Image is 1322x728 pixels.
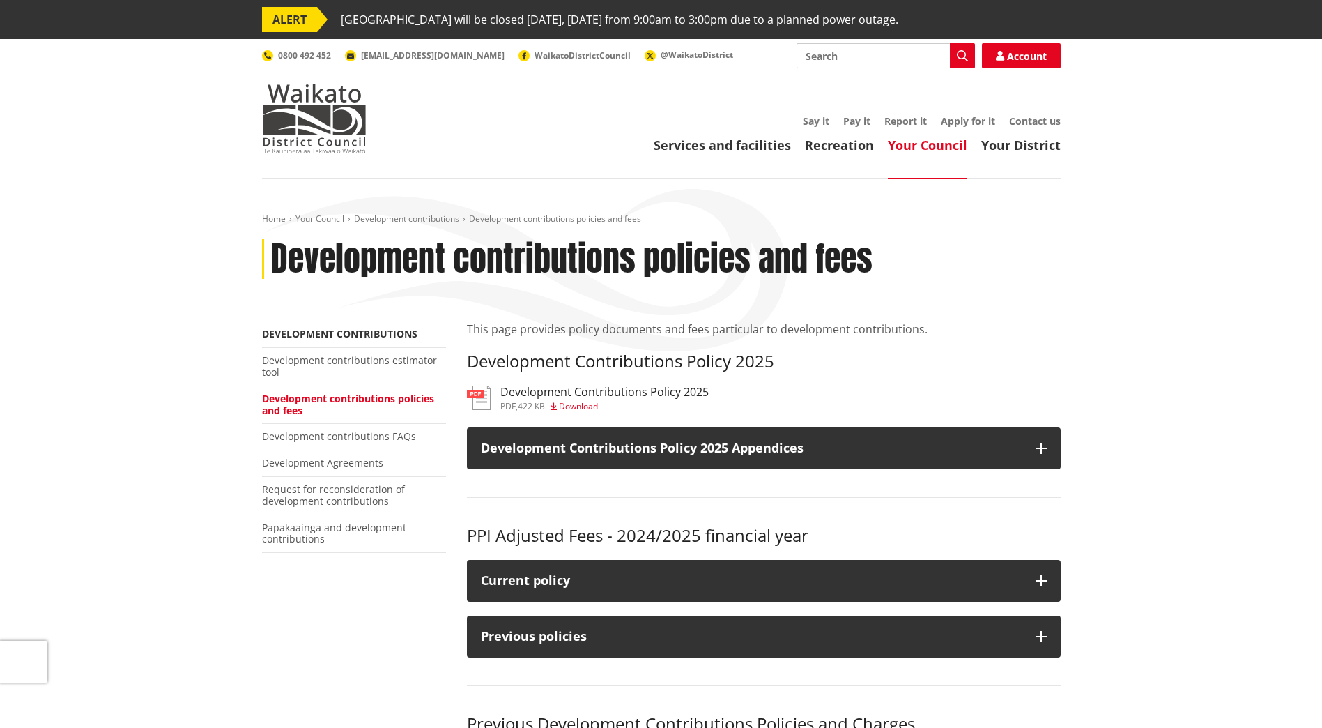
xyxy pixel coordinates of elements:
span: pdf [500,400,516,412]
span: Download [559,400,598,412]
a: Home [262,213,286,225]
button: Development Contributions Policy 2025 Appendices [467,427,1061,469]
a: WaikatoDistrictCouncil [518,50,631,61]
img: Waikato District Council - Te Kaunihera aa Takiwaa o Waikato [262,84,367,153]
span: [GEOGRAPHIC_DATA] will be closed [DATE], [DATE] from 9:00am to 3:00pm due to a planned power outage. [341,7,898,32]
a: @WaikatoDistrict [645,49,733,61]
a: Pay it [843,114,870,128]
h3: Development Contributions Policy 2025 [500,386,709,399]
a: Development contributions [354,213,459,225]
a: Your Council [295,213,344,225]
h3: Development Contributions Policy 2025 [467,351,1061,372]
button: Current policy [467,560,1061,602]
a: Development contributions estimator tool [262,354,437,379]
a: Papakaainga and development contributions [262,521,406,546]
a: Contact us [1009,114,1061,128]
span: @WaikatoDistrict [661,49,733,61]
a: Account [982,43,1061,68]
span: 0800 492 452 [278,50,331,61]
a: Development contributions [262,327,417,340]
a: Apply for it [941,114,995,128]
a: Development contributions FAQs [262,430,416,443]
a: Recreation [805,137,874,153]
a: Development Contributions Policy 2025 pdf,422 KB Download [467,386,709,411]
div: Current policy [481,574,1022,588]
h3: PPI Adjusted Fees - 2024/2025 financial year [467,526,1061,546]
a: Development contributions policies and fees [262,392,434,417]
span: ALERT [262,7,317,32]
a: Development Agreements [262,456,383,469]
a: Services and facilities [654,137,791,153]
a: Report it [884,114,927,128]
input: Search input [797,43,975,68]
span: Development contributions policies and fees [469,213,641,225]
span: 422 KB [518,400,545,412]
a: Request for reconsideration of development contributions [262,483,405,508]
a: 0800 492 452 [262,50,331,61]
a: [EMAIL_ADDRESS][DOMAIN_NAME] [345,50,505,61]
div: Previous policies [481,630,1022,644]
h1: Development contributions policies and fees [271,239,873,280]
a: Your District [981,137,1061,153]
div: , [500,402,709,411]
p: This page provides policy documents and fees particular to development contributions. [467,321,1061,338]
a: Say it [803,114,829,128]
button: Previous policies [467,616,1061,658]
span: [EMAIL_ADDRESS][DOMAIN_NAME] [361,50,505,61]
img: document-pdf.svg [467,386,491,410]
nav: breadcrumb [262,213,1061,225]
h3: Development Contributions Policy 2025 Appendices [481,441,1022,455]
a: Your Council [888,137,967,153]
span: WaikatoDistrictCouncil [535,50,631,61]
